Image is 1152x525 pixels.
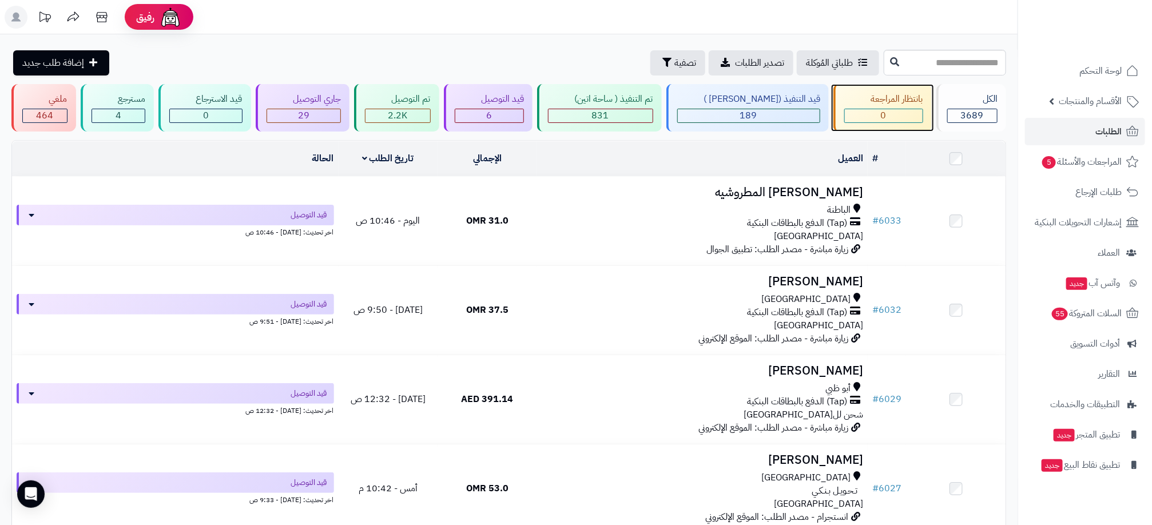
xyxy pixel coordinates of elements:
[1040,457,1120,473] span: تطبيق نقاط البيع
[1051,305,1122,321] span: السلات المتروكة
[872,482,901,495] a: #6027
[351,392,426,406] span: [DATE] - 12:32 ص
[747,395,847,408] span: (Tap) الدفع بالبطاقات البنكية
[934,84,1009,132] a: الكل3689
[872,303,901,317] a: #6032
[17,315,334,327] div: اخر تحديث: [DATE] - 9:51 ص
[1025,391,1145,418] a: التطبيقات والخدمات
[542,186,863,199] h3: [PERSON_NAME] المطروشيه
[706,242,848,256] span: زيارة مباشرة - مصدر الطلب: تطبيق الجوال
[872,303,879,317] span: #
[159,6,182,29] img: ai-face.png
[735,56,784,70] span: تصدير الطلبات
[169,93,243,106] div: قيد الاسترجاع
[1070,336,1120,352] span: أدوات التسويق
[1095,124,1122,140] span: الطلبات
[542,275,863,288] h3: [PERSON_NAME]
[1025,300,1145,327] a: السلات المتروكة55
[17,404,334,416] div: اخر تحديث: [DATE] - 12:32 ص
[1074,9,1141,33] img: logo-2.png
[17,480,45,508] div: Open Intercom Messenger
[298,109,309,122] span: 29
[1052,308,1068,320] span: 55
[17,225,334,237] div: اخر تحديث: [DATE] - 10:46 ص
[761,471,851,484] span: [GEOGRAPHIC_DATA]
[872,214,879,228] span: #
[22,93,67,106] div: ملغي
[761,293,851,306] span: [GEOGRAPHIC_DATA]
[312,152,334,165] a: الحالة
[674,56,696,70] span: تصفية
[203,109,209,122] span: 0
[1025,148,1145,176] a: المراجعات والأسئلة5
[1025,421,1145,448] a: تطبيق المتجرجديد
[1041,154,1122,170] span: المراجعات والأسئلة
[1075,184,1122,200] span: طلبات الإرجاع
[1054,429,1075,442] span: جديد
[747,306,847,319] span: (Tap) الدفع بالبطاقات البنكية
[466,482,509,495] span: 53.0 OMR
[1035,214,1122,230] span: إشعارات التحويلات البنكية
[872,214,901,228] a: #6033
[1098,245,1120,261] span: العملاء
[9,84,78,132] a: ملغي 464
[1042,156,1056,169] span: 5
[1042,459,1063,472] span: جديد
[22,56,84,70] span: إضافة طلب جديد
[774,229,863,243] span: [GEOGRAPHIC_DATA]
[462,392,514,406] span: 391.14 AED
[267,109,341,122] div: 29
[366,109,430,122] div: 2166
[838,152,863,165] a: العميل
[678,109,820,122] div: 189
[36,109,53,122] span: 464
[365,93,431,106] div: تم التوصيل
[705,510,848,524] span: انستجرام - مصدر الطلب: الموقع الإلكتروني
[170,109,242,122] div: 0
[92,93,146,106] div: مسترجع
[650,50,705,75] button: تصفية
[872,392,901,406] a: #6029
[709,50,793,75] a: تصدير الطلبات
[535,84,664,132] a: تم التنفيذ ( ساحة اتين) 831
[388,109,407,122] span: 2.2K
[698,421,848,435] span: زيارة مباشرة - مصدر الطلب: الموقع الإلكتروني
[455,109,524,122] div: 6
[30,6,59,31] a: تحديثات المنصة
[1025,239,1145,267] a: العملاء
[872,152,878,165] a: #
[356,214,420,228] span: اليوم - 10:46 ص
[549,109,653,122] div: 831
[1025,178,1145,206] a: طلبات الإرجاع
[253,84,352,132] a: جاري التوصيل 29
[1025,360,1145,388] a: التقارير
[1098,366,1120,382] span: التقارير
[13,50,109,75] a: إضافة طلب جديد
[592,109,609,122] span: 831
[1025,451,1145,479] a: تطبيق نقاط البيعجديد
[797,50,879,75] a: طلباتي المُوكلة
[1079,63,1122,79] span: لوحة التحكم
[291,388,327,399] span: قيد التوصيل
[291,209,327,221] span: قيد التوصيل
[744,408,863,421] span: شحن لل[GEOGRAPHIC_DATA]
[267,93,341,106] div: جاري التوصيل
[542,454,863,467] h3: [PERSON_NAME]
[664,84,832,132] a: قيد التنفيذ ([PERSON_NAME] ) 189
[353,303,423,317] span: [DATE] - 9:50 ص
[352,84,442,132] a: تم التوصيل 2.2K
[947,93,998,106] div: الكل
[740,109,757,122] span: 189
[774,319,863,332] span: [GEOGRAPHIC_DATA]
[881,109,887,122] span: 0
[747,217,847,230] span: (Tap) الدفع بالبطاقات البنكية
[1050,396,1120,412] span: التطبيقات والخدمات
[872,392,879,406] span: #
[466,303,509,317] span: 37.5 OMR
[359,482,418,495] span: أمس - 10:42 م
[291,477,327,488] span: قيد التوصيل
[136,10,154,24] span: رفيق
[473,152,502,165] a: الإجمالي
[677,93,821,106] div: قيد التنفيذ ([PERSON_NAME] )
[486,109,492,122] span: 6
